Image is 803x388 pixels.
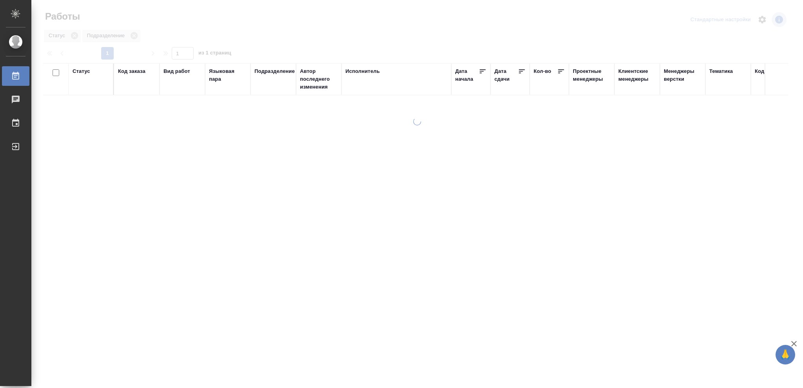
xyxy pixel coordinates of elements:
div: Языковая пара [209,67,247,83]
div: Код заказа [118,67,145,75]
div: Автор последнего изменения [300,67,338,91]
div: Менеджеры верстки [664,67,701,83]
button: 🙏 [776,345,795,364]
div: Проектные менеджеры [573,67,610,83]
div: Вид работ [164,67,190,75]
div: Дата начала [455,67,479,83]
div: Подразделение [254,67,295,75]
div: Клиентские менеджеры [618,67,656,83]
div: Статус [73,67,90,75]
div: Тематика [709,67,733,75]
div: Исполнитель [345,67,380,75]
div: Кол-во [534,67,551,75]
div: Код работы [755,67,785,75]
div: Дата сдачи [494,67,518,83]
span: 🙏 [779,346,792,363]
